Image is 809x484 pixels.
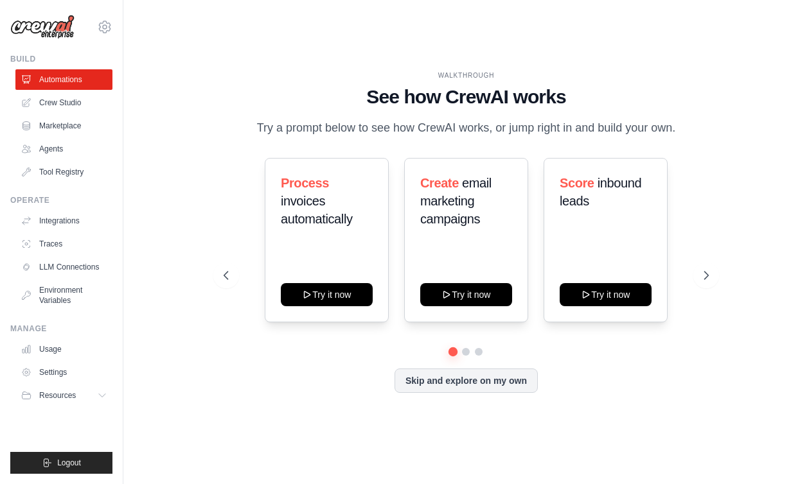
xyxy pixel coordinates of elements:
[10,452,112,474] button: Logout
[15,162,112,182] a: Tool Registry
[281,176,329,190] span: Process
[281,283,373,306] button: Try it now
[15,339,112,359] a: Usage
[15,234,112,254] a: Traces
[15,257,112,277] a: LLM Connections
[39,390,76,401] span: Resources
[420,176,459,190] span: Create
[15,211,112,231] a: Integrations
[560,176,594,190] span: Score
[15,116,112,136] a: Marketplace
[15,362,112,383] a: Settings
[395,368,538,393] button: Skip and explore on my own
[15,139,112,159] a: Agents
[560,283,652,306] button: Try it now
[420,283,512,306] button: Try it now
[250,119,682,137] p: Try a prompt below to see how CrewAI works, or jump right in and build your own.
[224,85,708,108] h1: See how CrewAI works
[10,54,112,64] div: Build
[281,194,353,226] span: invoices automatically
[224,71,708,80] div: WALKTHROUGH
[15,92,112,113] a: Crew Studio
[15,280,112,311] a: Environment Variables
[10,324,112,334] div: Manage
[10,15,75,39] img: Logo
[15,385,112,406] button: Resources
[560,176,641,208] span: inbound leads
[10,195,112,205] div: Operate
[15,69,112,90] a: Automations
[420,176,492,226] span: email marketing campaigns
[57,458,81,468] span: Logout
